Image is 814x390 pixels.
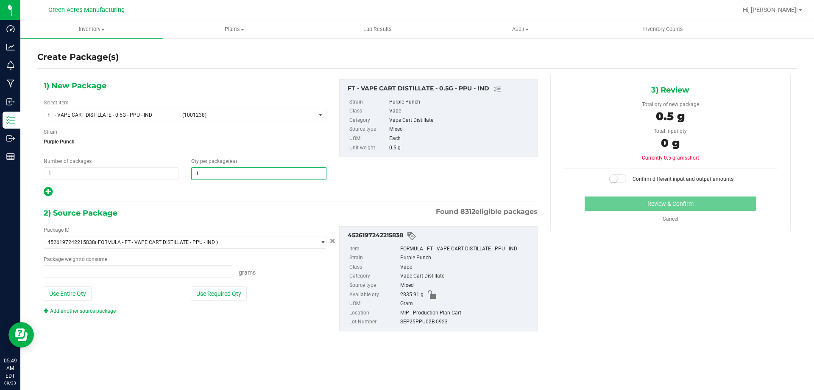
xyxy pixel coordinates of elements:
div: Purple Punch [389,98,532,107]
span: select [315,236,326,248]
input: 1 [44,168,178,180]
span: Audit [449,25,591,33]
div: Vape Cart Distillate [389,116,532,125]
inline-svg: Reports [6,152,15,161]
div: MIP - Production Plan Cart [400,309,533,318]
label: Category [349,272,399,281]
label: Strain [349,98,387,107]
a: Plants [163,20,306,38]
span: select [315,109,326,121]
label: Location [349,309,399,318]
span: 2) Source Package [44,207,117,219]
inline-svg: Inbound [6,98,15,106]
label: Category [349,116,387,125]
inline-svg: Outbound [6,134,15,143]
span: 8312 [460,208,475,216]
inline-svg: Monitoring [6,61,15,70]
span: Lab Results [352,25,403,33]
label: Available qty [349,290,399,300]
p: 09/23 [4,380,17,386]
div: 4526197242215838 [348,231,533,241]
span: Inventory Counts [632,25,694,33]
div: Gram [400,299,533,309]
span: Found eligible packages [436,207,538,217]
span: FT - VAPE CART DISTILLATE - 0.5G - PPU - IND [47,112,177,118]
button: Use Entire Qty [44,286,92,301]
div: FORMULA - FT - VAPE CART DISTILLATE - PPU - IND [400,244,533,254]
inline-svg: Inventory [6,116,15,124]
div: Each [389,134,532,143]
span: Number of packages [44,158,92,164]
label: Class [349,263,399,272]
a: Inventory Counts [592,20,735,38]
span: Package ID [44,227,70,233]
h4: Create Package(s) [37,51,119,63]
span: Purple Punch [44,135,326,148]
div: Vape Cart Distillate [400,272,533,281]
div: Vape [400,263,533,272]
label: Unit weight [349,143,387,153]
div: FT - VAPE CART DISTILLATE - 0.5G - PPU - IND [348,84,533,94]
inline-svg: Dashboard [6,25,15,33]
span: ( FORMULA - FT - VAPE CART DISTILLATE - PPU - IND ) [95,239,218,245]
span: (ea) [228,158,237,164]
span: Qty per package [191,158,237,164]
iframe: Resource center [8,322,34,348]
label: Select Item [44,99,69,107]
div: SEP25PPU02B-0923 [400,317,533,327]
inline-svg: Analytics [6,43,15,51]
span: 2835.91 g [400,290,424,300]
span: 0.5 g [656,109,685,123]
button: Review & Confirm [585,196,756,211]
div: Mixed [389,125,532,134]
button: Use Required Qty [191,286,247,301]
a: Cancel [663,216,678,222]
p: 05:49 AM EDT [4,357,17,380]
button: Cancel button [327,235,338,247]
span: weight [65,256,80,262]
label: Lot Number [349,317,399,327]
span: Confirm different input and output amounts [633,176,733,182]
label: Class [349,107,387,116]
a: Add another source package [44,308,116,314]
span: 1) New Package [44,79,106,92]
span: Hi, [PERSON_NAME]! [743,6,798,13]
label: Strain [349,253,399,263]
div: Mixed [400,281,533,290]
span: Green Acres Manufacturing [48,6,125,14]
span: Add new output [44,191,53,196]
span: Package to consume [44,256,107,262]
span: 4526197242215838 [47,239,95,245]
div: Purple Punch [400,253,533,263]
span: short [687,155,699,161]
label: UOM [349,299,399,309]
label: Strain [44,128,57,136]
span: Inventory [20,25,163,33]
span: Currently 0.5 grams [642,155,699,161]
label: UOM [349,134,387,143]
a: Lab Results [306,20,449,38]
a: Audit [449,20,592,38]
span: 3) Review [651,84,689,96]
span: Plants [164,25,306,33]
span: Total input qty [654,128,687,134]
span: (1001238) [182,112,312,118]
span: Grams [239,269,256,276]
label: Item [349,244,399,254]
inline-svg: Manufacturing [6,79,15,88]
div: Vape [389,107,532,116]
label: Source type [349,281,399,290]
div: 0.5 g [389,143,532,153]
label: Source type [349,125,387,134]
a: Inventory [20,20,163,38]
span: Total qty of new package [642,101,699,107]
span: 0 g [661,136,680,150]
